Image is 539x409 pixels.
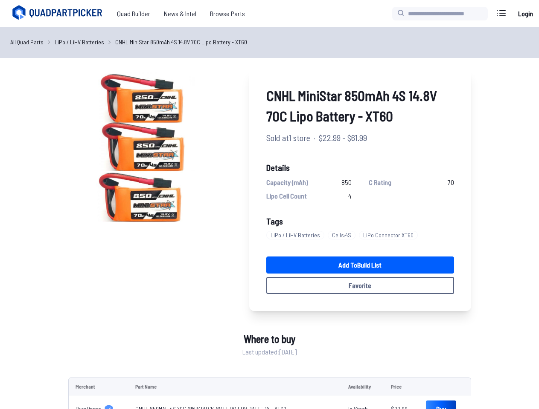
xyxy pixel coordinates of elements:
[266,216,283,226] span: Tags
[328,231,355,239] span: Cells : 4S
[203,5,252,22] a: Browse Parts
[242,347,297,357] span: Last updated: [DATE]
[157,5,203,22] a: News & Intel
[266,256,454,274] a: Add toBuild List
[266,161,454,174] span: Details
[369,177,391,187] span: C Rating
[328,228,359,243] a: Cells:4S
[128,377,342,395] td: Part Name
[314,131,315,144] span: ·
[266,277,454,294] button: Favorite
[55,37,104,46] a: LiPo / LiHV Batteries
[244,331,295,347] span: Where to buy
[10,37,44,46] a: All Quad Parts
[266,131,310,144] span: Sold at 1 store
[515,5,536,22] a: Login
[266,228,328,243] a: LiPo / LiHV Batteries
[266,85,454,126] span: CNHL MiniStar 850mAh 4S 14.8V 70C Lipo Battery - XT60
[68,377,128,395] td: Merchant
[448,177,454,187] span: 70
[319,131,367,144] span: $22.99 - $61.99
[68,68,232,232] img: image
[348,191,352,201] span: 4
[266,177,308,187] span: Capacity (mAh)
[266,191,307,201] span: Lipo Cell Count
[341,177,352,187] span: 850
[110,5,157,22] a: Quad Builder
[359,228,421,243] a: LiPo Connector:XT60
[115,37,247,46] a: CNHL MiniStar 850mAh 4S 14.8V 70C Lipo Battery - XT60
[359,231,418,239] span: LiPo Connector : XT60
[266,231,324,239] span: LiPo / LiHV Batteries
[341,377,384,395] td: Availability
[384,377,420,395] td: Price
